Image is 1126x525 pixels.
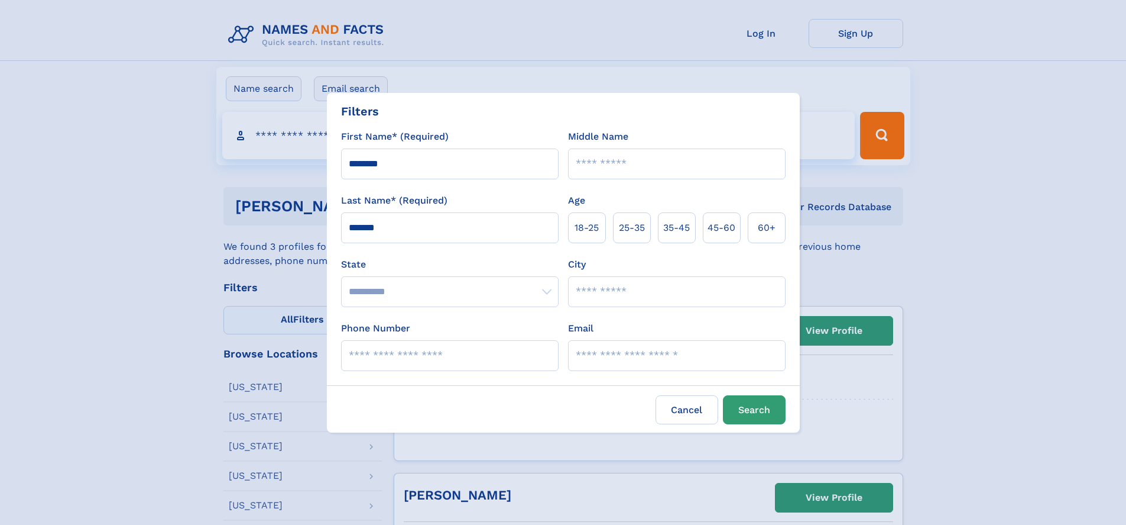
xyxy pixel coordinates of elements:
[568,257,586,272] label: City
[708,221,735,235] span: 45‑60
[758,221,775,235] span: 60+
[663,221,690,235] span: 35‑45
[568,130,628,144] label: Middle Name
[341,257,559,272] label: State
[568,321,593,336] label: Email
[656,395,718,424] label: Cancel
[341,321,410,336] label: Phone Number
[341,130,449,144] label: First Name* (Required)
[568,194,585,208] label: Age
[575,221,599,235] span: 18‑25
[619,221,645,235] span: 25‑35
[723,395,786,424] button: Search
[341,102,379,120] div: Filters
[341,194,447,208] label: Last Name* (Required)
